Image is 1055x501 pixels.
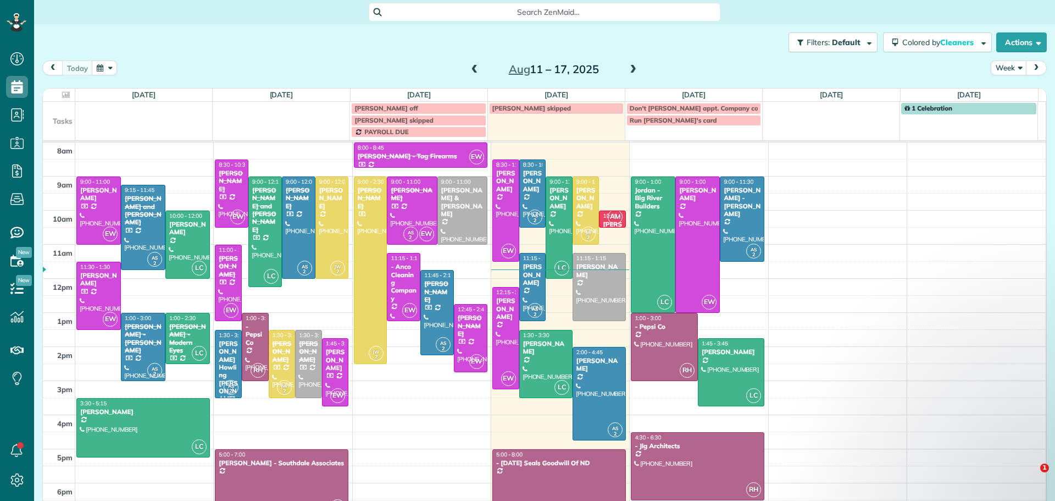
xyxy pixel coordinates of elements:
[608,429,622,439] small: 2
[218,255,238,278] div: [PERSON_NAME]
[252,186,279,234] div: [PERSON_NAME] and [PERSON_NAME]
[125,315,151,322] span: 1:00 - 3:00
[496,289,526,296] span: 12:15 - 3:15
[218,169,245,193] div: [PERSON_NAME]
[634,186,672,210] div: Jordan - Big River Builders
[281,383,288,389] span: JW
[523,263,543,287] div: [PERSON_NAME]
[57,180,73,189] span: 9am
[419,227,434,241] span: EW
[125,186,154,194] span: 9:15 - 11:45
[1026,60,1047,75] button: next
[169,323,207,355] div: [PERSON_NAME] - Modern Eyes
[358,178,384,185] span: 9:00 - 2:30
[496,169,516,193] div: [PERSON_NAME]
[285,186,312,210] div: [PERSON_NAME]
[192,346,207,361] span: LC
[224,386,238,397] small: 2
[702,340,728,347] span: 1:45 - 3:45
[273,332,299,339] span: 1:30 - 3:30
[224,303,238,318] span: EW
[57,146,73,155] span: 8am
[53,249,73,257] span: 11am
[219,161,248,168] span: 8:30 - 10:30
[581,233,595,243] small: 2
[440,340,446,346] span: AS
[152,255,158,261] span: AS
[576,263,623,279] div: [PERSON_NAME]
[940,37,975,47] span: Cleaners
[576,186,596,210] div: [PERSON_NAME]
[608,210,623,224] span: AM
[532,212,538,218] span: AS
[957,90,981,99] a: [DATE]
[169,212,202,219] span: 10:00 - 12:00
[80,186,118,202] div: [PERSON_NAME]
[390,186,434,202] div: [PERSON_NAME]
[528,216,542,226] small: 2
[192,439,207,454] span: LC
[682,90,706,99] a: [DATE]
[407,90,431,99] a: [DATE]
[523,169,543,193] div: [PERSON_NAME]
[549,186,569,210] div: [PERSON_NAME]
[251,363,265,378] span: RH
[319,186,346,210] div: [PERSON_NAME]
[679,186,717,202] div: [PERSON_NAME]
[485,63,623,75] h2: 11 – 17, 2025
[331,267,345,277] small: 2
[902,37,978,47] span: Colored by
[16,275,32,286] span: New
[245,323,265,346] div: - Pepsi Co
[635,178,661,185] span: 9:00 - 1:00
[57,385,73,394] span: 3pm
[62,60,93,75] button: today
[820,90,843,99] a: [DATE]
[496,161,526,168] span: 8:30 - 11:30
[80,400,107,407] span: 3:30 - 5:15
[246,315,272,322] span: 1:00 - 3:00
[298,340,319,364] div: [PERSON_NAME]
[132,90,156,99] a: [DATE]
[299,332,325,339] span: 1:30 - 3:30
[364,128,408,136] span: PAYROLL DUE
[501,371,516,386] span: EW
[680,363,695,378] span: RH
[404,233,418,243] small: 2
[1018,464,1044,490] iframe: Intercom live chat
[904,104,952,112] span: 1 Celebration
[357,186,384,210] div: [PERSON_NAME]
[554,261,569,276] span: LC
[883,32,992,52] button: Colored byCleaners
[724,178,753,185] span: 9:00 - 11:30
[124,323,162,355] div: [PERSON_NAME] - [PERSON_NAME]
[532,306,538,312] span: AS
[53,214,73,223] span: 10am
[630,116,717,124] span: Run [PERSON_NAME]'s card
[528,310,542,320] small: 2
[441,178,471,185] span: 9:00 - 11:00
[228,383,234,389] span: AS
[53,283,73,291] span: 12pm
[603,212,636,219] span: 10:00 - 10:30
[302,263,308,269] span: AS
[369,352,383,362] small: 2
[630,104,774,112] span: Don't [PERSON_NAME] appt. Company coming
[576,255,606,262] span: 11:15 - 1:15
[424,272,454,279] span: 11:45 - 2:15
[783,32,878,52] a: Filters: Default
[436,344,450,354] small: 2
[230,210,245,224] span: EW
[576,178,606,185] span: 9:00 - 11:00
[458,306,487,313] span: 12:45 - 2:45
[218,459,345,467] div: [PERSON_NAME] - Southdale Associates
[457,314,484,338] div: [PERSON_NAME]
[523,340,569,356] div: [PERSON_NAME]
[16,247,32,258] span: New
[57,453,73,462] span: 5pm
[679,178,706,185] span: 9:00 - 1:00
[57,487,73,496] span: 6pm
[330,388,345,403] span: EW
[576,349,603,356] span: 2:00 - 4:45
[807,37,830,47] span: Filters:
